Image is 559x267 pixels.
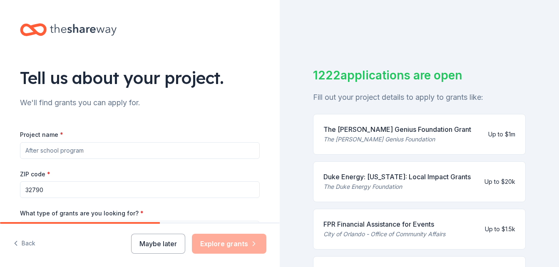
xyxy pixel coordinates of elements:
[313,91,526,104] div: Fill out your project details to apply to grants like:
[323,172,471,182] div: Duke Energy: [US_STATE]: Local Impact Grants
[323,134,471,144] div: The [PERSON_NAME] Genius Foundation
[13,235,35,252] button: Back
[20,181,260,198] input: 12345 (U.S. only)
[20,170,50,178] label: ZIP code
[323,219,445,229] div: FPR Financial Assistance for Events
[485,224,515,234] div: Up to $1.5k
[20,96,260,109] div: We'll find grants you can apply for.
[131,234,185,254] button: Maybe later
[313,67,526,84] div: 1222 applications are open
[323,182,471,192] div: The Duke Energy Foundation
[20,209,144,218] label: What type of grants are you looking for?
[20,221,260,238] button: Select
[323,229,445,239] div: City of Orlando - Office of Community Affairs
[20,142,260,159] input: After school program
[488,129,515,139] div: Up to $1m
[484,177,515,187] div: Up to $20k
[20,66,260,89] div: Tell us about your project.
[323,124,471,134] div: The [PERSON_NAME] Genius Foundation Grant
[20,131,63,139] label: Project name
